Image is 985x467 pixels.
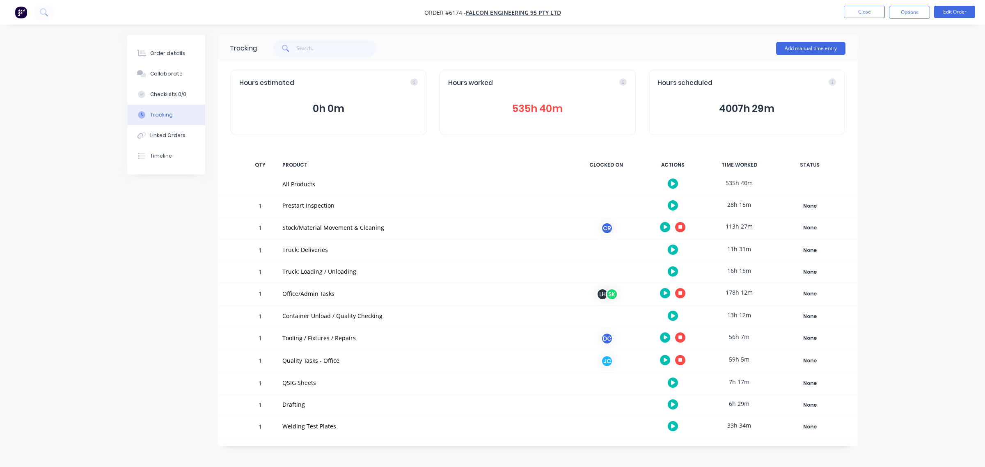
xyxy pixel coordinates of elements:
div: PRODUCT [277,156,570,174]
button: Timeline [127,146,205,166]
div: 28h 15m [708,195,770,214]
div: 535h 40m [708,174,770,192]
div: 1 [248,263,273,283]
div: 1 [248,284,273,305]
div: 1 [248,197,273,217]
div: Truck: Deliveries [282,245,566,254]
button: Close [844,6,885,18]
div: None [780,222,839,233]
div: Stock/Material Movement & Cleaning [282,223,566,232]
div: Collaborate [150,70,183,78]
div: None [780,245,839,256]
button: None [780,200,840,212]
div: 1 [248,396,273,416]
button: None [780,399,840,411]
div: TIME WORKED [708,156,770,174]
div: Tooling / Fixtures / Repairs [282,334,566,342]
div: None [780,333,839,343]
div: Office/Admin Tasks [282,289,566,298]
button: Checklists 0/0 [127,84,205,105]
a: Falcon Engineering 95 Pty Ltd [466,9,561,16]
button: None [780,311,840,322]
div: LH [596,288,609,300]
button: None [780,421,840,433]
div: 1 [248,307,273,327]
div: None [780,201,839,211]
button: None [780,266,840,278]
button: 0h 0m [239,101,418,117]
div: Truck: Loading / Unloading [282,267,566,276]
div: 11h 31m [708,240,770,258]
button: None [780,355,840,366]
button: None [780,245,840,256]
div: 1 [248,351,273,372]
div: Drafting [282,400,566,409]
div: 1 [248,218,273,239]
div: None [780,400,839,410]
div: CR [601,222,613,234]
div: SK [606,288,618,300]
div: 1 [248,417,273,437]
div: Container Unload / Quality Checking [282,311,566,320]
div: Tracking [230,43,257,53]
div: 113h 27m [708,217,770,236]
button: None [780,222,840,233]
div: 1 [248,241,273,261]
div: Order details [150,50,185,57]
div: 56h 7m [708,327,770,346]
div: CLOCKED ON [575,156,637,174]
img: Factory [15,6,27,18]
span: Order #6174 - [424,9,466,16]
span: Hours estimated [239,78,294,88]
div: STATUS [775,156,845,174]
button: None [780,288,840,300]
div: DC [601,332,613,345]
button: Linked Orders [127,125,205,146]
div: None [780,378,839,389]
div: Tracking [150,111,173,119]
div: None [780,288,839,299]
div: Prestart Inspection [282,201,566,210]
button: Add manual time entry [776,42,845,55]
div: 6h 29m [708,394,770,413]
div: Quality Tasks - Office [282,356,566,365]
div: Checklists 0/0 [150,91,186,98]
div: 33h 34m [708,416,770,435]
div: 178h 12m [708,283,770,302]
div: None [780,267,839,277]
input: Search... [296,40,376,57]
div: JC [601,355,613,367]
button: Tracking [127,105,205,125]
button: None [780,332,840,344]
button: 4007h 29m [657,101,836,117]
div: None [780,355,839,366]
div: 7h 17m [708,373,770,391]
button: 535h 40m [448,101,627,117]
div: 59h 5m [708,350,770,369]
div: ACTIONS [642,156,703,174]
button: Options [889,6,930,19]
div: Linked Orders [150,132,186,139]
button: Order details [127,43,205,64]
iframe: Intercom live chat [957,439,977,459]
div: None [780,311,839,322]
span: Hours worked [448,78,493,88]
div: 16h 15m [708,261,770,280]
div: Timeline [150,152,172,160]
button: Collaborate [127,64,205,84]
div: None [780,421,839,432]
button: Edit Order [934,6,975,18]
div: QSIG Sheets [282,378,566,387]
div: 1 [248,374,273,394]
button: None [780,378,840,389]
div: 1 [248,329,273,350]
span: Hours scheduled [657,78,712,88]
div: Welding Test Plates [282,422,566,430]
div: 13h 12m [708,306,770,324]
div: QTY [248,156,273,174]
div: All Products [282,180,566,188]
